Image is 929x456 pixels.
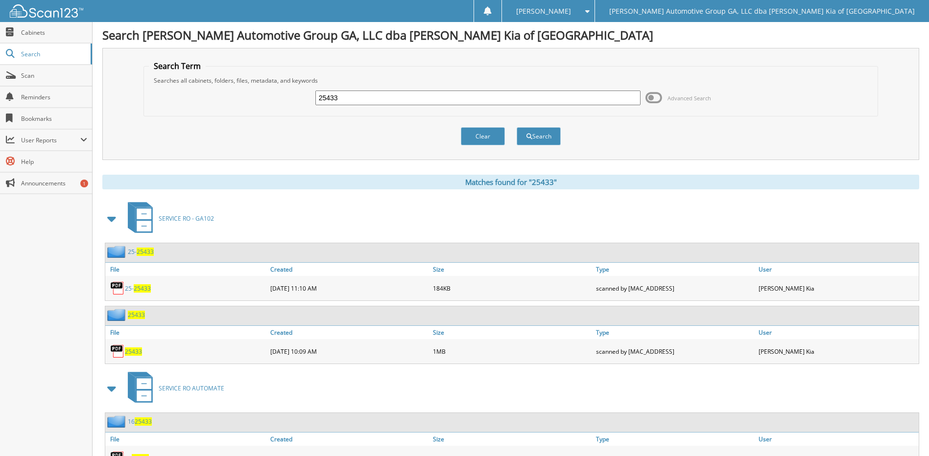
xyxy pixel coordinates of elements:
a: 1625433 [128,417,152,426]
span: 25433 [135,417,152,426]
a: SERVICE RO - GA102 [122,199,214,238]
a: Created [268,263,430,276]
div: 1 [80,180,88,187]
span: SERVICE RO AUTOMATE [159,384,224,392]
a: Size [430,263,593,276]
a: File [105,263,268,276]
img: PDF.png [110,344,125,359]
img: PDF.png [110,281,125,296]
div: scanned by [MAC_ADDRESS] [594,278,756,298]
img: scan123-logo-white.svg [10,4,83,18]
a: Type [594,263,756,276]
a: Size [430,433,593,446]
span: Cabinets [21,28,87,37]
a: 25433 [128,311,145,319]
span: 25433 [137,248,154,256]
a: User [756,263,919,276]
div: Matches found for "25433" [102,175,919,189]
a: Created [268,326,430,339]
a: Size [430,326,593,339]
button: Clear [461,127,505,145]
a: File [105,433,268,446]
span: [PERSON_NAME] Automotive Group GA, LLC dba [PERSON_NAME] Kia of [GEOGRAPHIC_DATA] [609,8,915,14]
span: 25433 [134,284,151,293]
div: 1MB [430,342,593,361]
span: Advanced Search [667,94,711,102]
span: Help [21,158,87,166]
div: scanned by [MAC_ADDRESS] [594,342,756,361]
span: SERVICE RO - GA102 [159,214,214,223]
img: folder2.png [107,309,128,321]
span: [PERSON_NAME] [516,8,571,14]
div: [PERSON_NAME] Kia [756,342,919,361]
img: folder2.png [107,415,128,428]
a: Created [268,433,430,446]
div: Searches all cabinets, folders, files, metadata, and keywords [149,76,872,85]
div: 184KB [430,278,593,298]
a: 25433 [125,347,142,356]
div: [DATE] 10:09 AM [268,342,430,361]
span: Bookmarks [21,114,87,123]
a: Type [594,433,756,446]
div: [PERSON_NAME] Kia [756,278,919,298]
span: Search [21,50,86,58]
div: [DATE] 11:10 AM [268,278,430,298]
img: folder2.png [107,246,128,258]
a: File [105,326,268,339]
span: Scan [21,71,87,80]
a: SERVICE RO AUTOMATE [122,369,224,408]
button: Search [517,127,561,145]
span: Announcements [21,179,87,187]
a: User [756,433,919,446]
a: Type [594,326,756,339]
h1: Search [PERSON_NAME] Automotive Group GA, LLC dba [PERSON_NAME] Kia of [GEOGRAPHIC_DATA] [102,27,919,43]
legend: Search Term [149,61,206,71]
a: 25-25433 [125,284,151,293]
span: User Reports [21,136,80,144]
span: Reminders [21,93,87,101]
a: 25-25433 [128,248,154,256]
a: User [756,326,919,339]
